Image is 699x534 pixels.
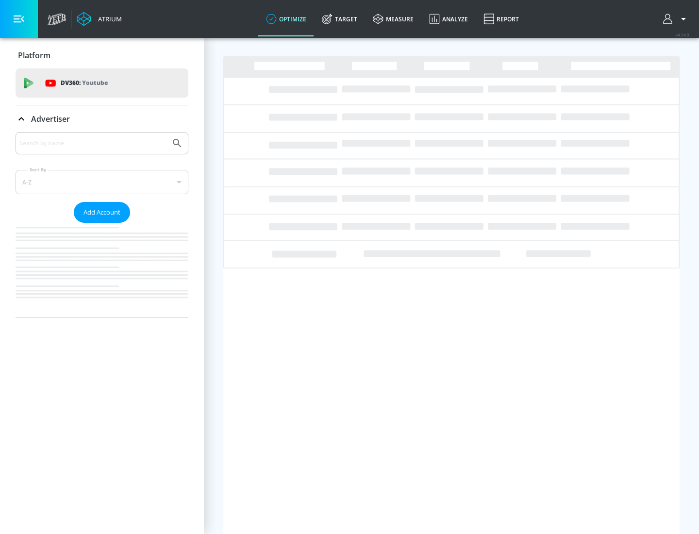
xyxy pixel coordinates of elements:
div: Advertiser [16,105,188,133]
div: Platform [16,42,188,69]
div: Atrium [94,15,122,23]
p: Platform [18,50,50,61]
p: Advertiser [31,114,70,124]
a: Analyze [421,1,476,36]
nav: list of Advertiser [16,223,188,317]
a: Report [476,1,527,36]
div: Advertiser [16,132,188,317]
span: v 4.24.0 [676,32,689,37]
a: Atrium [77,12,122,26]
a: Target [314,1,365,36]
span: Add Account [83,207,120,218]
a: measure [365,1,421,36]
a: optimize [258,1,314,36]
input: Search by name [19,137,166,150]
p: DV360: [61,78,108,88]
label: Sort By [28,167,49,173]
button: Add Account [74,202,130,223]
div: DV360: Youtube [16,68,188,98]
p: Youtube [82,78,108,88]
div: A-Z [16,170,188,194]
